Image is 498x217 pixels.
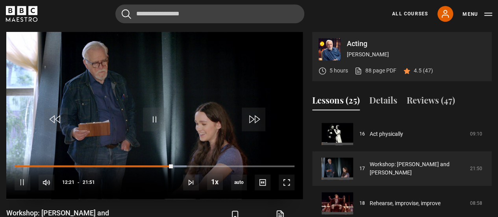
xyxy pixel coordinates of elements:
[183,174,199,190] button: Next Lesson
[370,130,403,138] a: Act physically
[370,199,441,208] a: Rehearse, improvise, improve
[463,10,492,18] button: Toggle navigation
[6,6,37,22] svg: BBC Maestro
[231,174,247,190] span: auto
[255,174,270,190] button: Captions
[207,174,223,190] button: Playback Rate
[39,174,54,190] button: Mute
[15,165,294,167] div: Progress Bar
[347,40,485,47] p: Acting
[414,67,433,75] p: 4.5 (47)
[83,175,95,189] span: 21:51
[231,174,247,190] div: Current quality: 720p
[78,180,80,185] span: -
[62,175,74,189] span: 12:21
[122,9,131,19] button: Submit the search query
[330,67,348,75] p: 5 hours
[312,94,360,110] button: Lessons (25)
[15,174,30,190] button: Pause
[354,67,396,75] a: 88 page PDF
[347,50,485,59] p: [PERSON_NAME]
[6,32,303,199] video-js: Video Player
[370,160,465,177] a: Workshop: [PERSON_NAME] and [PERSON_NAME]
[115,4,304,23] input: Search
[279,174,294,190] button: Fullscreen
[369,94,397,110] button: Details
[392,10,428,17] a: All Courses
[407,94,455,110] button: Reviews (47)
